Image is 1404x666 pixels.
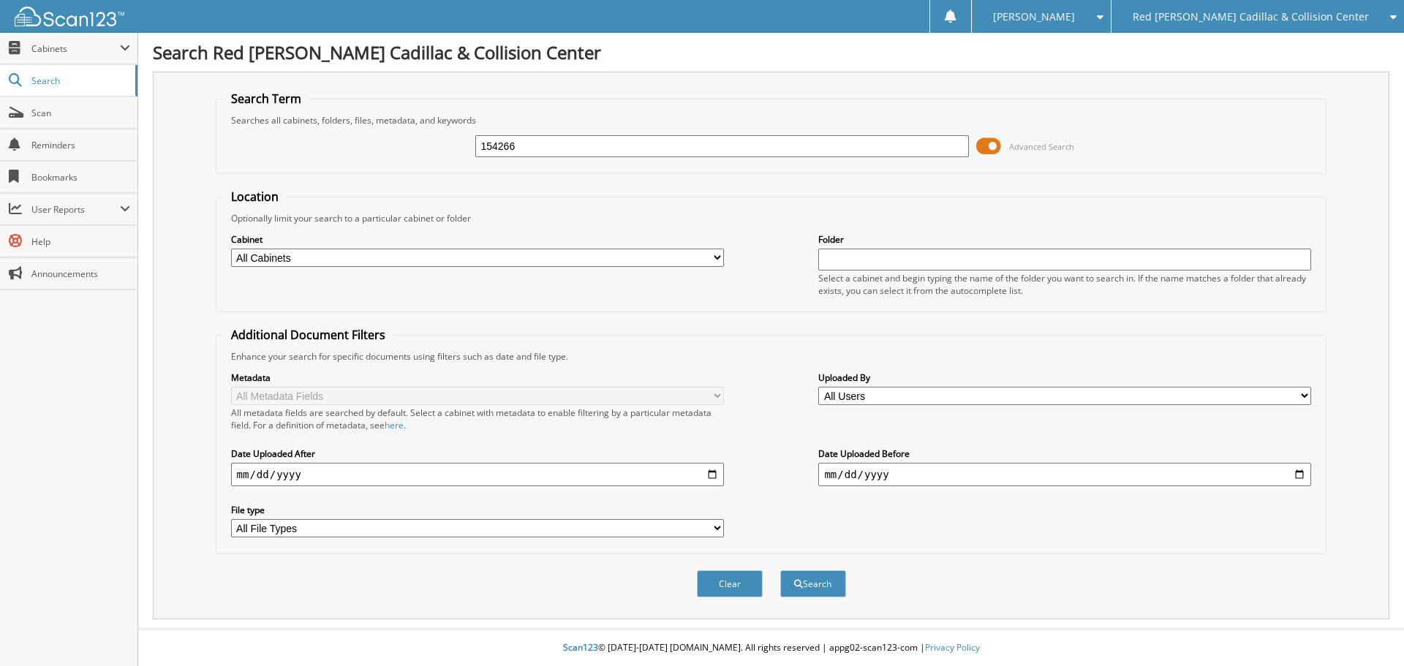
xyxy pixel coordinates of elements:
[224,91,309,107] legend: Search Term
[153,40,1389,64] h1: Search Red [PERSON_NAME] Cadillac & Collision Center
[818,233,1311,246] label: Folder
[231,371,724,384] label: Metadata
[224,189,286,205] legend: Location
[385,419,404,431] a: here
[818,272,1311,297] div: Select a cabinet and begin typing the name of the folder you want to search in. If the name match...
[231,233,724,246] label: Cabinet
[1133,12,1369,21] span: Red [PERSON_NAME] Cadillac & Collision Center
[31,235,130,248] span: Help
[697,570,763,597] button: Clear
[818,447,1311,460] label: Date Uploaded Before
[31,203,120,216] span: User Reports
[224,350,1319,363] div: Enhance your search for specific documents using filters such as date and file type.
[15,7,124,26] img: scan123-logo-white.svg
[231,504,724,516] label: File type
[1331,596,1404,666] iframe: Chat Widget
[224,114,1319,126] div: Searches all cabinets, folders, files, metadata, and keywords
[31,107,130,119] span: Scan
[31,75,128,87] span: Search
[818,463,1311,486] input: end
[31,139,130,151] span: Reminders
[993,12,1075,21] span: [PERSON_NAME]
[231,406,724,431] div: All metadata fields are searched by default. Select a cabinet with metadata to enable filtering b...
[31,42,120,55] span: Cabinets
[563,641,598,654] span: Scan123
[231,447,724,460] label: Date Uploaded After
[231,463,724,486] input: start
[780,570,846,597] button: Search
[31,268,130,280] span: Announcements
[224,212,1319,224] div: Optionally limit your search to a particular cabinet or folder
[31,171,130,183] span: Bookmarks
[138,630,1404,666] div: © [DATE]-[DATE] [DOMAIN_NAME]. All rights reserved | appg02-scan123-com |
[1009,141,1074,152] span: Advanced Search
[818,371,1311,384] label: Uploaded By
[224,327,393,343] legend: Additional Document Filters
[925,641,980,654] a: Privacy Policy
